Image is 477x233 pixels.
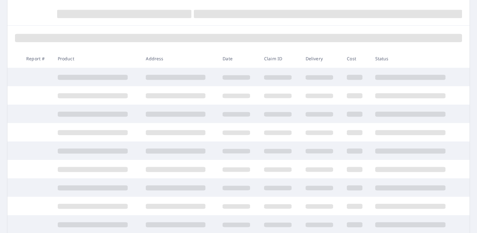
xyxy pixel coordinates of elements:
th: Cost [342,49,370,68]
th: Date [218,49,259,68]
th: Delivery [301,49,342,68]
th: Report # [21,49,53,68]
th: Claim ID [259,49,301,68]
th: Product [53,49,141,68]
th: Status [370,49,459,68]
th: Address [141,49,218,68]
